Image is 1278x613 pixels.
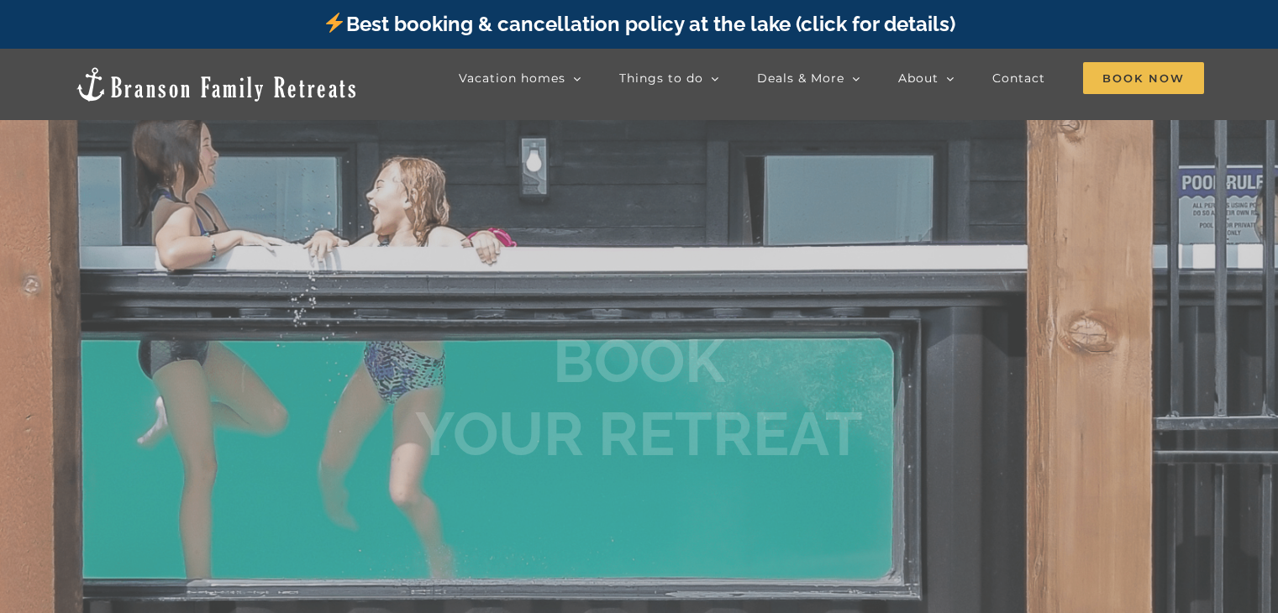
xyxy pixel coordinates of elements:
span: Things to do [619,72,703,84]
img: ⚡️ [324,13,344,33]
span: Vacation homes [459,72,565,84]
img: Branson Family Retreats Logo [74,65,359,103]
a: Contact [992,61,1045,95]
a: Deals & More [757,61,860,95]
a: Book Now [1083,61,1204,95]
span: Book Now [1083,62,1204,94]
span: About [898,72,939,84]
a: Vacation homes [459,61,581,95]
nav: Main Menu [459,61,1204,95]
a: Best booking & cancellation policy at the lake (click for details) [323,12,955,36]
span: Contact [992,72,1045,84]
a: Things to do [619,61,719,95]
b: BOOK YOUR RETREAT [415,325,863,469]
a: About [898,61,955,95]
span: Deals & More [757,72,844,84]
